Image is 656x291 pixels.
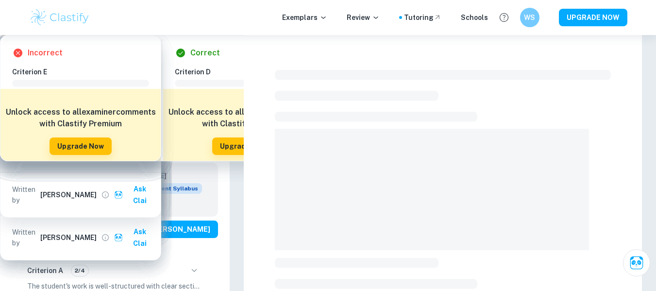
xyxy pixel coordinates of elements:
[347,12,380,23] p: Review
[99,188,112,202] button: View full profile
[12,227,38,248] p: Written by
[520,8,539,27] button: WS
[496,9,512,26] button: Help and Feedback
[125,221,218,238] button: View [PERSON_NAME]
[5,106,156,130] h6: Unlock access to all examiner comments with Clastify Premium
[12,184,38,205] p: Written by
[175,67,320,77] h6: Criterion D
[40,189,97,200] h6: [PERSON_NAME]
[99,231,112,244] button: View full profile
[29,8,91,27] img: Clastify logo
[212,137,274,155] button: Upgrade Now
[12,67,157,77] h6: Criterion E
[40,232,97,243] h6: [PERSON_NAME]
[112,223,157,252] button: Ask Clai
[524,12,535,23] h6: WS
[114,233,123,242] img: clai.svg
[144,171,194,181] h6: [DATE]
[282,12,327,23] p: Exemplars
[559,9,627,26] button: UPGRADE NOW
[168,106,319,130] h6: Unlock access to all examiner comments with Clastify Premium
[50,137,112,155] button: Upgrade Now
[28,47,63,59] h6: Incorrect
[114,190,123,200] img: clai.svg
[71,266,88,275] span: 2/4
[623,249,650,276] button: Ask Clai
[144,183,202,194] div: This exemplar is based on the current syllabus. Feel free to refer to it for inspiration/ideas wh...
[461,12,488,23] a: Schools
[190,47,220,59] h6: Correct
[27,265,63,276] h6: Criterion A
[404,12,441,23] a: Tutoring
[144,183,202,194] span: Current Syllabus
[112,180,157,209] button: Ask Clai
